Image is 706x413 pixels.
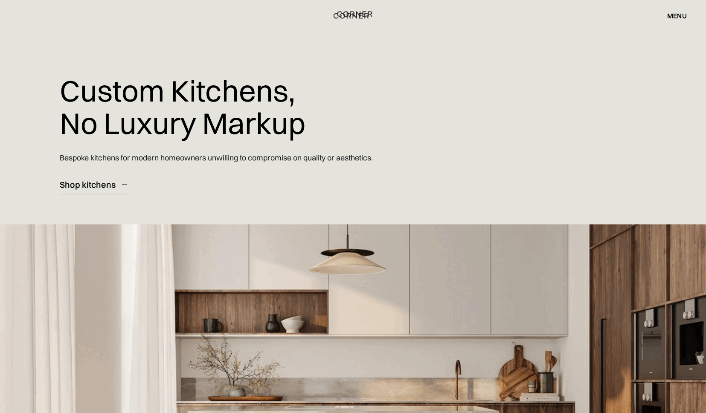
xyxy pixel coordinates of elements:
[60,68,305,145] h1: Custom Kitchens, No Luxury Markup
[322,10,384,21] a: home
[60,179,116,190] div: Shop kitchens
[659,9,687,23] div: menu
[667,12,687,19] div: menu
[60,174,127,195] a: Shop kitchens
[60,145,373,170] p: Bespoke kitchens for modern homeowners unwilling to compromise on quality or aesthetics.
